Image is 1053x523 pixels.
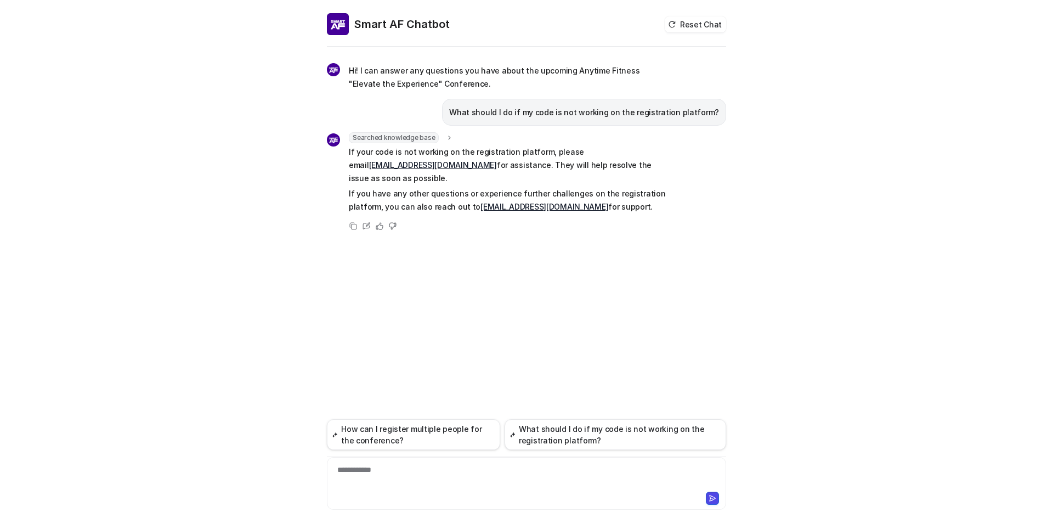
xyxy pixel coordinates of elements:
[665,16,726,32] button: Reset Chat
[449,106,719,119] p: What should I do if my code is not working on the registration platform?
[327,419,500,450] button: How can I register multiple people for the conference?
[349,187,670,213] p: If you have any other questions or experience further challenges on the registration platform, yo...
[349,64,670,91] p: Hi! I can answer any questions you have about the upcoming Anytime Fitness "Elevate the Experienc...
[327,13,349,35] img: Widget
[369,160,497,170] a: [EMAIL_ADDRESS][DOMAIN_NAME]
[354,16,450,32] h2: Smart AF Chatbot
[480,202,608,211] a: [EMAIL_ADDRESS][DOMAIN_NAME]
[349,145,670,185] p: If your code is not working on the registration platform, please email for assistance. They will ...
[327,133,340,147] img: Widget
[505,419,726,450] button: What should I do if my code is not working on the registration platform?
[349,132,439,143] span: Searched knowledge base
[327,63,340,76] img: Widget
